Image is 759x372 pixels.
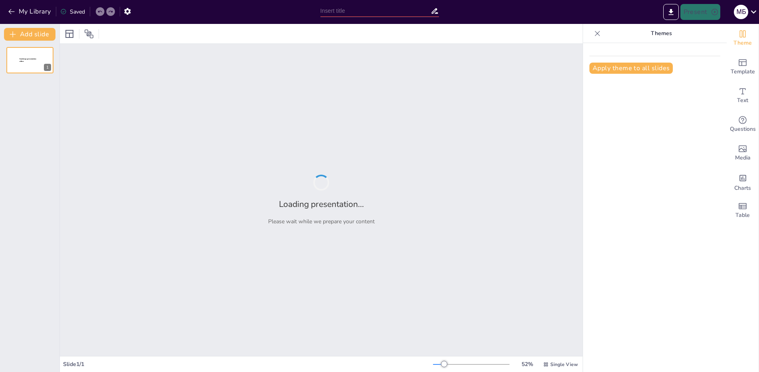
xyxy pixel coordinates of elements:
span: Sendsteps presentation editor [20,58,36,63]
div: Add a table [727,196,759,225]
span: Template [731,67,755,76]
div: Add text boxes [727,81,759,110]
div: Add ready made slides [727,53,759,81]
span: Media [735,154,751,162]
button: Export to PowerPoint [663,4,679,20]
div: Saved [60,8,85,16]
div: 52 % [518,360,537,368]
div: Add images, graphics, shapes or video [727,139,759,167]
button: Add slide [4,28,55,41]
span: Single View [550,361,578,368]
div: Add charts and graphs [727,167,759,196]
button: My Library [6,5,54,18]
h2: Loading presentation... [279,199,364,210]
span: Table [735,211,750,220]
div: Layout [63,28,76,40]
button: Present [680,4,720,20]
span: Charts [734,184,751,193]
span: Theme [733,39,752,47]
div: Change the overall theme [727,24,759,53]
input: Insert title [320,5,431,17]
span: Questions [730,125,756,134]
div: М Б [734,5,748,19]
p: Themes [604,24,719,43]
div: 1 [6,47,53,73]
button: М Б [734,4,748,20]
div: Get real-time input from your audience [727,110,759,139]
p: Please wait while we prepare your content [268,218,375,225]
div: Slide 1 / 1 [63,360,433,368]
button: Apply theme to all slides [589,63,673,74]
div: 1 [44,64,51,71]
span: Text [737,96,748,105]
span: Position [84,29,94,39]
